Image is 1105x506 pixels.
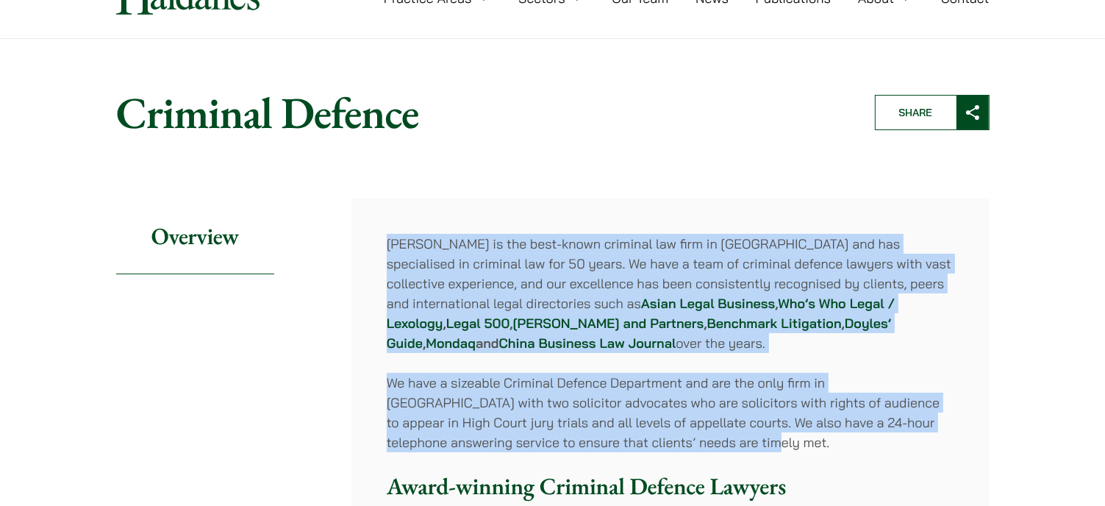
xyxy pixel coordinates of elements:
strong: , [775,295,778,312]
a: Mondaq [426,335,476,352]
p: We have a sizeable Criminal Defence Department and are the only firm in [GEOGRAPHIC_DATA] with tw... [387,373,954,452]
p: [PERSON_NAME] is the best-known criminal law firm in [GEOGRAPHIC_DATA] and has specialised in cri... [387,234,954,353]
a: [PERSON_NAME] and Partners [513,315,704,332]
strong: , , [704,315,845,332]
h3: Award-winning Criminal Defence Lawyers [387,472,954,500]
strong: , [509,315,512,332]
button: Share [875,95,990,130]
span: Share [876,96,956,129]
a: Doyles’ Guide [387,315,892,352]
h2: Overview [116,199,274,274]
a: Who’s Who Legal / Lexology [387,295,895,332]
a: Asian Legal Business [641,295,775,312]
a: China Business Law Journal [499,335,676,352]
a: Legal 500 [446,315,509,332]
strong: , [423,335,426,352]
strong: , [443,315,446,332]
h1: Criminal Defence [116,86,850,139]
strong: and [476,335,499,352]
a: Benchmark Litigation [707,315,842,332]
